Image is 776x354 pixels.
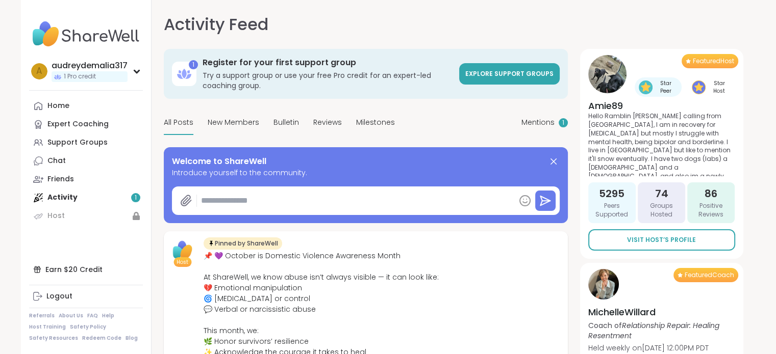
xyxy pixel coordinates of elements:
[36,65,42,78] span: a
[82,335,121,342] a: Redeem Code
[177,258,188,266] span: Host
[465,69,554,78] span: Explore support groups
[588,112,735,176] p: Hello Ramblin [PERSON_NAME] calling from [GEOGRAPHIC_DATA], I am in recovery for [MEDICAL_DATA] b...
[639,80,653,94] img: Star Peer
[47,174,74,184] div: Friends
[29,312,55,319] a: Referrals
[170,237,195,263] img: ShareWell
[708,79,731,95] span: Star Host
[588,55,627,93] img: Amie89
[29,207,143,225] a: Host
[29,170,143,188] a: Friends
[189,60,198,69] div: 1
[655,79,678,95] span: Star Peer
[29,16,143,52] img: ShareWell Nav Logo
[588,320,735,341] p: Coach of
[70,323,106,331] a: Safety Policy
[172,155,266,168] span: Welcome to ShareWell
[592,202,632,219] span: Peers Supported
[588,343,735,353] p: Held weekly on [DATE] 12:00PM PDT
[588,99,735,112] h4: Amie89
[693,57,734,65] span: Featured Host
[164,12,268,37] h1: Activity Feed
[64,72,96,81] span: 1 Pro credit
[172,168,560,178] span: Introduce yourself to the community.
[521,117,555,128] span: Mentions
[204,237,282,250] div: Pinned by ShareWell
[203,57,453,68] h3: Register for your first support group
[685,271,734,279] span: Featured Coach
[273,117,299,128] span: Bulletin
[164,117,193,128] span: All Posts
[29,323,66,331] a: Host Training
[588,320,719,341] i: Relationship Repair: Healing Resentment
[29,133,143,152] a: Support Groups
[126,335,138,342] a: Blog
[655,186,668,201] span: 74
[47,156,66,166] div: Chat
[59,312,83,319] a: About Us
[642,202,681,219] span: Groups Hosted
[691,202,731,219] span: Positive Reviews
[47,119,109,129] div: Expert Coaching
[29,260,143,279] div: Earn $20 Credit
[588,306,735,318] h4: MichelleWillard
[627,235,696,244] span: Visit Host’s Profile
[356,117,395,128] span: Milestones
[29,115,143,133] a: Expert Coaching
[87,312,98,319] a: FAQ
[46,291,72,302] div: Logout
[313,117,342,128] span: Reviews
[47,211,65,221] div: Host
[29,287,143,306] a: Logout
[588,229,735,251] a: Visit Host’s Profile
[562,119,564,127] span: 1
[47,138,108,148] div: Support Groups
[692,80,706,94] img: Star Host
[52,60,128,71] div: audreydemalia317
[203,70,453,91] h3: Try a support group or use your free Pro credit for an expert-led coaching group.
[588,269,619,299] img: MichelleWillard
[29,152,143,170] a: Chat
[102,312,114,319] a: Help
[29,335,78,342] a: Safety Resources
[459,63,560,85] a: Explore support groups
[705,186,717,201] span: 86
[47,101,69,111] div: Home
[599,186,624,201] span: 5295
[208,117,259,128] span: New Members
[29,97,143,115] a: Home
